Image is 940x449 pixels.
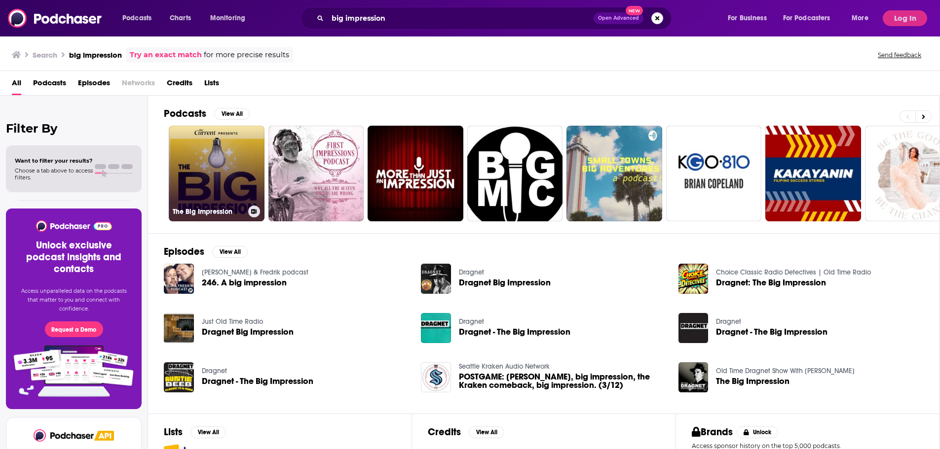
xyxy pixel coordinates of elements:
[202,268,308,276] a: Filip & Fredrik podcast
[459,278,551,287] a: Dragnet Big Impression
[6,121,142,136] h2: Filter By
[716,367,855,375] a: Old Time Dragnet Show With Adam Graham
[173,207,244,216] h3: The Big Impression
[777,10,845,26] button: open menu
[678,313,709,343] img: Dragnet - The Big Impression
[845,10,881,26] button: open menu
[737,426,779,438] button: Unlock
[164,313,194,343] img: Dragnet Big Impression
[78,75,110,95] a: Episodes
[164,107,250,120] a: PodcastsView All
[428,426,504,438] a: CreditsView All
[202,317,263,326] a: Just Old Time Radio
[122,75,155,95] span: Networks
[328,10,594,26] input: Search podcasts, credits, & more...
[94,431,114,441] img: Podchaser API banner
[8,9,103,28] img: Podchaser - Follow, Share and Rate Podcasts
[428,426,461,438] h2: Credits
[167,75,192,95] a: Credits
[33,50,57,60] h3: Search
[164,362,194,392] img: Dragnet - The Big Impression
[716,278,826,287] a: Dragnet: The Big Impression
[164,426,183,438] h2: Lists
[122,11,151,25] span: Podcasts
[421,362,451,392] img: POSTGAME: Jani Nyman, big impression, the Kraken comeback, big impression. (3/12)
[212,246,248,258] button: View All
[170,11,191,25] span: Charts
[45,321,103,337] button: Request a Demo
[202,367,227,375] a: Dragnet
[202,377,313,385] a: Dragnet - The Big Impression
[721,10,779,26] button: open menu
[12,75,21,95] a: All
[33,75,66,95] a: Podcasts
[883,10,927,26] button: Log In
[202,278,287,287] a: 246. A big impression
[716,268,871,276] a: Choice Classic Radio Detectives | Old Time Radio
[469,426,504,438] button: View All
[190,426,226,438] button: View All
[18,287,130,313] p: Access unparalleled data on the podcasts that matter to you and connect with confidence.
[459,268,484,276] a: Dragnet
[459,362,550,371] a: Seattle Kraken Audio Network
[203,10,258,26] button: open menu
[421,313,451,343] img: Dragnet - The Big Impression
[35,220,113,232] img: Podchaser - Follow, Share and Rate Podcasts
[716,328,827,336] a: Dragnet - The Big Impression
[130,49,202,61] a: Try an exact match
[164,245,204,258] h2: Episodes
[678,362,709,392] img: The Big Impression
[163,10,197,26] a: Charts
[692,426,733,438] h2: Brands
[34,429,95,442] img: Podchaser - Follow, Share and Rate Podcasts
[459,373,667,389] span: POSTGAME: [PERSON_NAME], big impression, the Kraken comeback, big impression. (3/12)
[164,426,226,438] a: ListsView All
[716,317,741,326] a: Dragnet
[18,240,130,275] h3: Unlock exclusive podcast insights and contacts
[852,11,868,25] span: More
[626,6,643,15] span: New
[164,245,248,258] a: EpisodesView All
[598,16,639,21] span: Open Advanced
[459,373,667,389] a: POSTGAME: Jani Nyman, big impression, the Kraken comeback, big impression. (3/12)
[459,328,570,336] a: Dragnet - The Big Impression
[716,377,790,385] a: The Big Impression
[69,50,122,60] h3: big impression
[115,10,164,26] button: open menu
[15,157,93,164] span: Want to filter your results?
[164,264,194,294] img: 246. A big impression
[202,328,294,336] a: Dragnet Big Impression
[421,264,451,294] img: Dragnet Big Impression
[204,75,219,95] span: Lists
[10,345,137,397] img: Pro Features
[169,126,264,221] a: The Big Impression
[875,51,924,59] button: Send feedback
[164,107,206,120] h2: Podcasts
[210,11,245,25] span: Monitoring
[678,264,709,294] img: Dragnet: The Big Impression
[594,12,643,24] button: Open AdvancedNew
[783,11,830,25] span: For Podcasters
